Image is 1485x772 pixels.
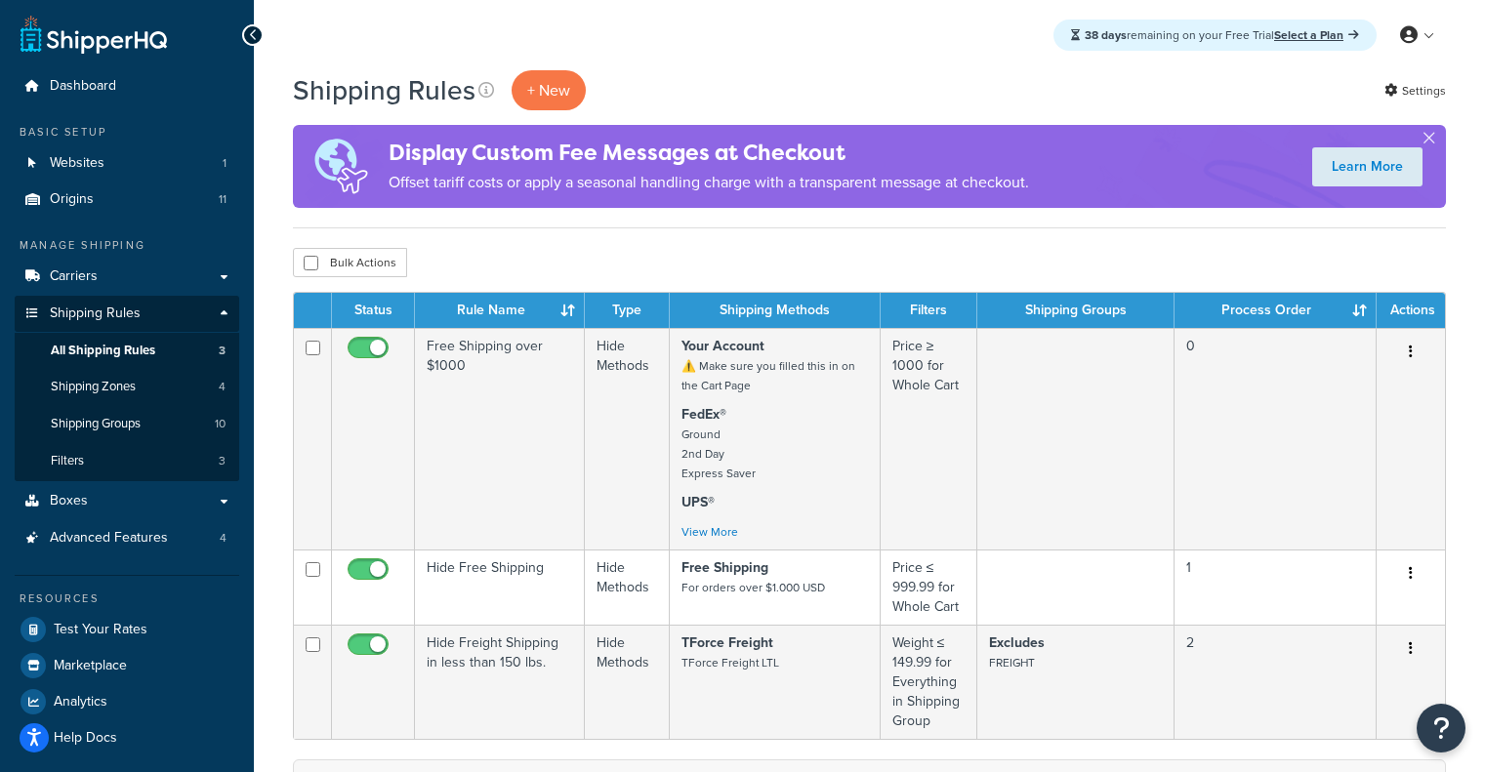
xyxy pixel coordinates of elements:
h1: Shipping Rules [293,71,475,109]
strong: Free Shipping [681,557,768,578]
th: Shipping Methods [670,293,881,328]
span: Help Docs [54,730,117,747]
a: Analytics [15,684,239,719]
img: duties-banner-06bc72dcb5fe05cb3f9472aba00be2ae8eb53ab6f0d8bb03d382ba314ac3c341.png [293,125,389,208]
td: Weight ≤ 149.99 for Everything in Shipping Group [881,625,977,739]
span: Carriers [50,268,98,285]
span: Shipping Rules [50,305,141,322]
span: Marketplace [54,658,127,674]
small: For orders over $1.000 USD [681,579,825,596]
a: Carriers [15,259,239,295]
button: Open Resource Center [1417,704,1465,752]
strong: FedEx® [681,404,726,425]
li: All Shipping Rules [15,333,239,369]
a: Websites 1 [15,145,239,182]
td: Hide Methods [585,549,669,625]
th: Filters [881,293,977,328]
a: Learn More [1312,147,1423,186]
span: Dashboard [50,78,116,95]
span: Websites [50,155,104,172]
a: ShipperHQ Home [21,15,167,54]
span: Origins [50,191,94,208]
li: Shipping Zones [15,369,239,405]
span: Boxes [50,493,88,509]
a: Test Your Rates [15,612,239,647]
th: Actions [1377,293,1445,328]
li: Shipping Groups [15,406,239,442]
span: 10 [215,416,226,432]
li: Shipping Rules [15,296,239,481]
th: Status [332,293,415,328]
span: 4 [220,530,227,547]
a: Advanced Features 4 [15,520,239,556]
a: Origins 11 [15,182,239,218]
span: 11 [219,191,227,208]
a: Boxes [15,483,239,519]
td: 2 [1175,625,1377,739]
td: Price ≥ 1000 for Whole Cart [881,328,977,549]
a: Marketplace [15,648,239,683]
th: Shipping Groups [977,293,1176,328]
a: View More [681,523,738,541]
td: 1 [1175,549,1377,625]
small: Ground 2nd Day Express Saver [681,426,756,482]
span: Shipping Groups [51,416,141,432]
span: Shipping Zones [51,379,136,395]
span: Advanced Features [50,530,168,547]
td: Price ≤ 999.99 for Whole Cart [881,549,977,625]
span: 1 [223,155,227,172]
div: Manage Shipping [15,237,239,254]
strong: 38 days [1085,26,1127,44]
small: TForce Freight LTL [681,654,779,671]
button: Bulk Actions [293,248,407,277]
div: remaining on your Free Trial [1053,20,1377,51]
p: + New [512,70,586,110]
small: FREIGHT [989,654,1035,671]
span: Test Your Rates [54,622,147,638]
strong: Your Account [681,336,764,356]
div: Basic Setup [15,124,239,141]
span: 3 [219,453,226,469]
strong: Excludes [989,632,1045,653]
td: Hide Methods [585,328,669,549]
a: Filters 3 [15,443,239,479]
th: Process Order : activate to sort column ascending [1175,293,1377,328]
li: Websites [15,145,239,182]
a: Help Docs [15,720,239,755]
td: Hide Free Shipping [415,549,585,625]
td: 0 [1175,328,1377,549]
a: Shipping Groups 10 [15,406,239,442]
td: Free Shipping over $1000 [415,328,585,549]
p: Offset tariff costs or apply a seasonal handling charge with a transparent message at checkout. [389,169,1029,196]
a: All Shipping Rules 3 [15,333,239,369]
strong: TForce Freight [681,632,773,653]
td: Hide Freight Shipping in less than 150 lbs. [415,625,585,739]
small: ⚠️ Make sure you filled this in on the Cart Page [681,357,855,394]
span: Analytics [54,694,107,711]
span: Filters [51,453,84,469]
th: Rule Name : activate to sort column ascending [415,293,585,328]
li: Origins [15,182,239,218]
th: Type [585,293,669,328]
li: Advanced Features [15,520,239,556]
a: Dashboard [15,68,239,104]
span: 4 [219,379,226,395]
span: All Shipping Rules [51,343,155,359]
a: Select a Plan [1274,26,1359,44]
a: Settings [1384,77,1446,104]
li: Filters [15,443,239,479]
div: Resources [15,590,239,607]
td: Hide Methods [585,625,669,739]
strong: UPS® [681,492,715,512]
h4: Display Custom Fee Messages at Checkout [389,137,1029,169]
span: 3 [219,343,226,359]
a: Shipping Zones 4 [15,369,239,405]
a: Shipping Rules [15,296,239,332]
